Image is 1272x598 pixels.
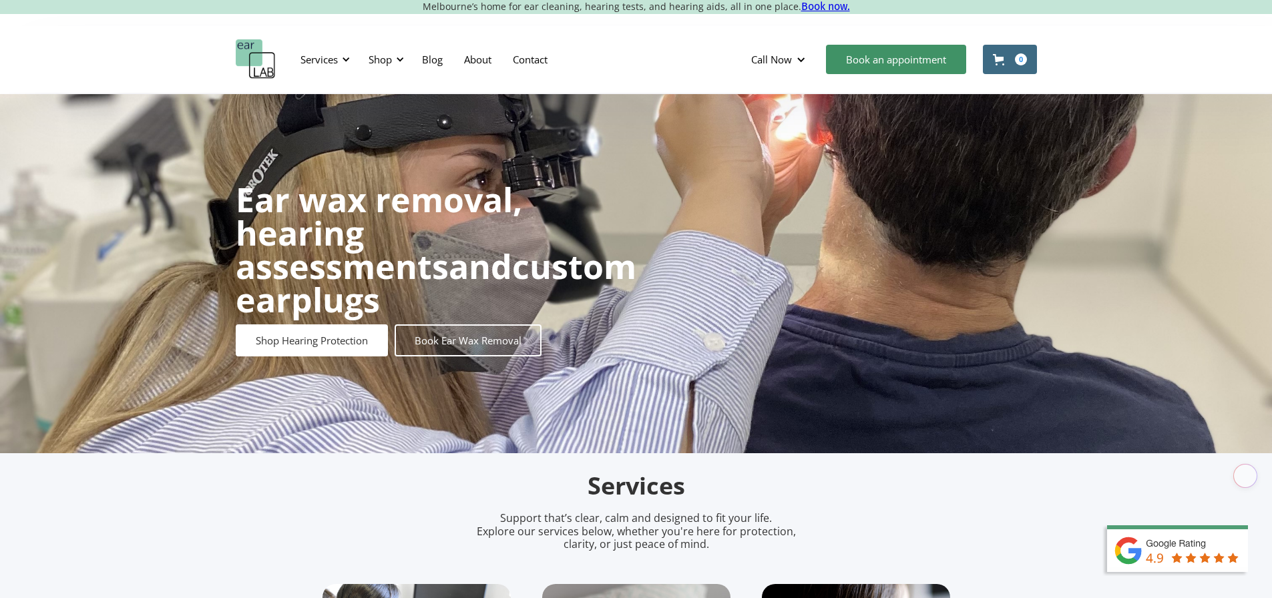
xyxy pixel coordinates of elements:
div: Shop [361,39,408,79]
p: Support that’s clear, calm and designed to fit your life. Explore our services below, whether you... [459,512,813,551]
div: Call Now [751,53,792,66]
div: 0 [1015,53,1027,65]
a: Blog [411,40,453,79]
h1: and [236,183,636,316]
div: Call Now [740,39,819,79]
h2: Services [323,471,950,502]
strong: custom earplugs [236,244,636,322]
a: Book an appointment [826,45,966,74]
div: Shop [369,53,392,66]
a: Book Ear Wax Removal [395,324,542,356]
div: Services [300,53,338,66]
a: Open cart [983,45,1037,74]
a: Contact [502,40,558,79]
strong: Ear wax removal, hearing assessments [236,177,522,289]
div: Services [292,39,354,79]
a: Shop Hearing Protection [236,324,388,356]
a: home [236,39,276,79]
a: About [453,40,502,79]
